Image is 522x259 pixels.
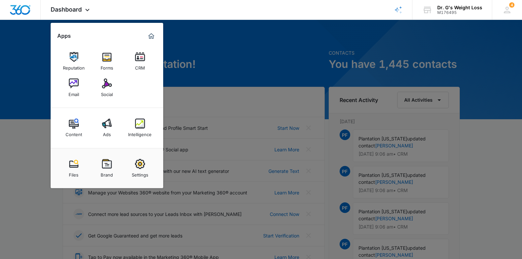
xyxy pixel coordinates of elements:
[94,115,119,140] a: Ads
[61,156,86,181] a: Files
[509,2,514,8] div: notifications count
[437,10,482,15] div: account id
[61,75,86,100] a: Email
[51,6,82,13] span: Dashboard
[103,129,111,137] div: Ads
[69,169,78,178] div: Files
[57,33,71,39] h2: Apps
[146,31,157,41] a: Marketing 360® Dashboard
[509,2,514,8] span: 4
[128,129,152,137] div: Intelligence
[127,156,153,181] a: Settings
[437,5,482,10] div: account name
[101,62,113,71] div: Forms
[63,62,85,71] div: Reputation
[61,49,86,74] a: Reputation
[61,115,86,140] a: Content
[66,129,82,137] div: Content
[127,49,153,74] a: CRM
[101,88,113,97] div: Social
[101,169,113,178] div: Brand
[94,75,119,100] a: Social
[135,62,145,71] div: CRM
[132,169,148,178] div: Settings
[94,49,119,74] a: Forms
[127,115,153,140] a: Intelligence
[94,156,119,181] a: Brand
[69,88,79,97] div: Email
